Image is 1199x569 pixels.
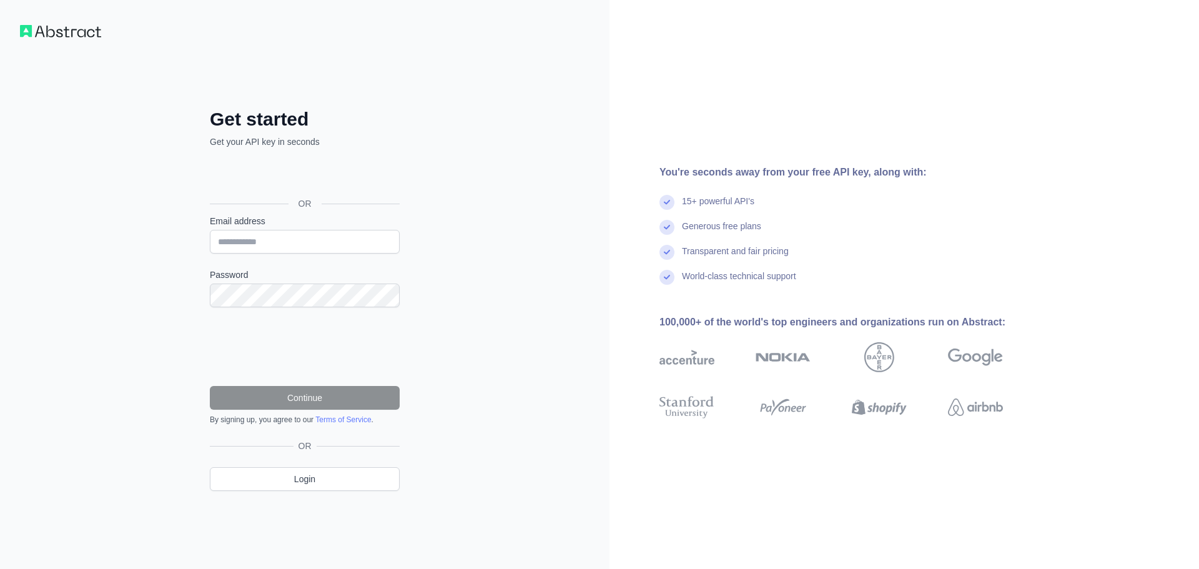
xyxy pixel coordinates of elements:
div: By signing up, you agree to our . [210,415,400,425]
a: Terms of Service [315,415,371,424]
div: Generous free plans [682,220,761,245]
img: accenture [659,342,714,372]
div: World-class technical support [682,270,796,295]
img: Workflow [20,25,101,37]
div: 15+ powerful API's [682,195,754,220]
p: Get your API key in seconds [210,136,400,148]
h2: Get started [210,108,400,131]
div: Transparent and fair pricing [682,245,789,270]
label: Email address [210,215,400,227]
img: check mark [659,270,674,285]
img: airbnb [948,393,1003,421]
img: nokia [756,342,811,372]
img: bayer [864,342,894,372]
img: google [948,342,1003,372]
img: check mark [659,220,674,235]
a: Login [210,467,400,491]
div: You're seconds away from your free API key, along with: [659,165,1043,180]
img: shopify [852,393,907,421]
img: stanford university [659,393,714,421]
span: OR [289,197,322,210]
button: Continue [210,386,400,410]
img: check mark [659,195,674,210]
iframe: Sign in with Google Button [204,162,403,189]
label: Password [210,269,400,281]
span: OR [294,440,317,452]
iframe: reCAPTCHA [210,322,400,371]
div: 100,000+ of the world's top engineers and organizations run on Abstract: [659,315,1043,330]
img: payoneer [756,393,811,421]
img: check mark [659,245,674,260]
